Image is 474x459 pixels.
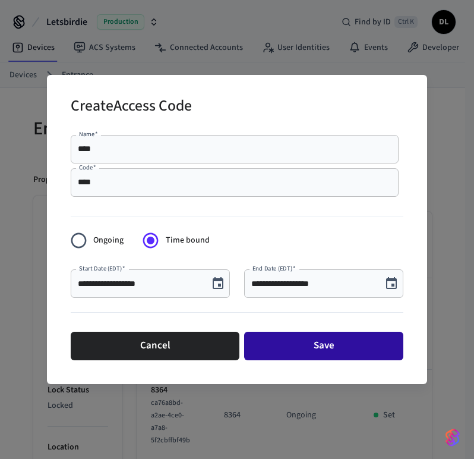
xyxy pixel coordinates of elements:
button: Choose date, selected date is Sep 26, 2025 [206,272,230,295]
label: Start Date (EDT) [79,264,125,273]
button: Cancel [71,332,239,360]
button: Choose date, selected date is Sep 26, 2025 [380,272,403,295]
label: Code [79,163,96,172]
button: Save [244,332,403,360]
label: End Date (EDT) [252,264,295,273]
span: Time bound [166,234,210,247]
h2: Create Access Code [71,89,192,125]
img: SeamLogoGradient.69752ec5.svg [445,428,460,447]
label: Name [79,130,98,139]
span: Ongoing [93,234,124,247]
